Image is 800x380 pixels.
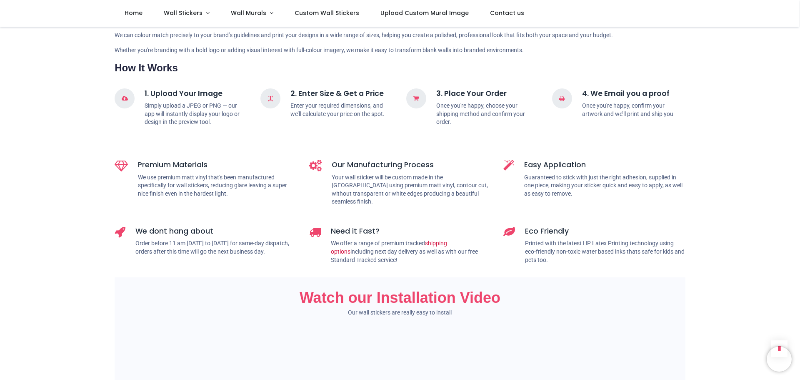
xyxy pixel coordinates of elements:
p: Whether you're branding with a bold logo or adding visual interest with full-colour imagery, we m... [115,46,685,55]
p: Once you're happy, choose your shipping method and confirm your order. [436,102,540,126]
strong: 4. We Email you a proof [582,88,670,98]
span: Watch our Installation Video [300,289,500,306]
a: shipping options [331,240,447,255]
p: Simply upload a JPEG or PNG — our app will instantly display your logo or design in the preview t... [145,102,248,126]
p: We can colour match precisely to your brand’s guidelines and print your designs in a wide range o... [115,31,685,40]
p: Printed with the latest HP Latex Printing technology using eco-friendly non-toxic water based ink... [525,239,685,264]
p: Enter your required dimensions, and we’ll calculate your price on the spot. [290,102,394,118]
h5: Eco Friendly [525,226,685,237]
p: Your wall sticker will be custom made in the [GEOGRAPHIC_DATA] using premium matt vinyl, contour ... [332,174,491,206]
span: Contact us [490,9,524,17]
p: Guaranteed to stick with just the right adhesion, supplied in one piece, making your sticker quic... [524,174,685,198]
h5: Need it Fast? [331,226,491,237]
h5: We dont hang about [135,226,297,237]
span: Upload Custom Mural Image [380,9,469,17]
p: Order before 11 am [DATE] to [DATE] for same-day dispatch, orders after this time will go the nex... [135,239,297,256]
span: Wall Murals [231,9,266,17]
span: Custom Wall Stickers [295,9,359,17]
p: We offer a range of premium tracked including next day delivery as well as with our free Standard... [331,239,491,264]
span: Home [125,9,142,17]
h5: Our Manufacturing Process [332,160,491,170]
strong: 1. Upload Your Image [145,88,222,98]
span: Wall Stickers [164,9,202,17]
h5: Easy Application [524,160,685,170]
p: Once you're happy, confirm your artwork and we’ll print and ship you [582,102,685,118]
strong: How It Works [115,62,178,73]
iframe: Brevo live chat [767,347,792,372]
strong: 3. Place Your Order [436,88,507,98]
p: Our wall stickers are really easy to install [115,309,685,317]
strong: 2. Enter Size & Get a Price [290,88,384,98]
p: We use premium matt vinyl that's been manufactured specifically for wall stickers, reducing glare... [138,174,297,198]
h5: Premium Materials [138,160,297,170]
